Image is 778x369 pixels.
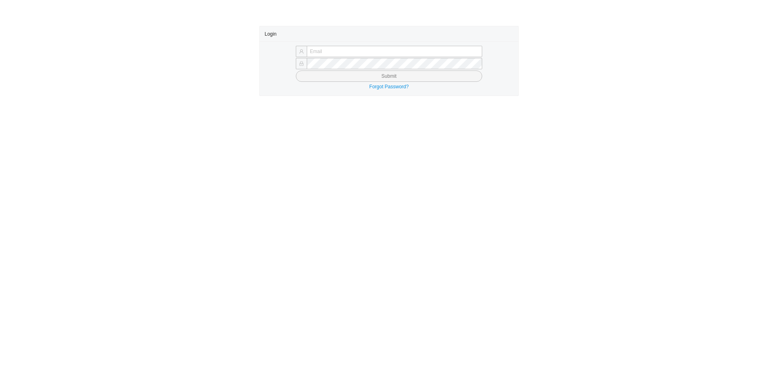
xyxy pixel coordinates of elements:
[299,49,304,54] span: user
[299,61,304,66] span: lock
[369,84,408,90] a: Forgot Password?
[307,46,482,57] input: Email
[265,26,513,41] div: Login
[296,70,482,82] button: Submit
